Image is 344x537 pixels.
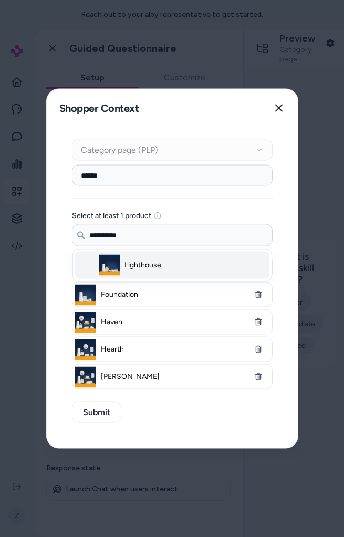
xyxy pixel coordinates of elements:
[75,285,96,306] img: Foundation
[124,260,161,271] span: Lighthouse
[99,255,120,276] img: Lighthouse
[55,97,139,119] h2: Shopper Context
[101,317,244,327] span: Haven
[75,367,96,388] img: Knox
[75,312,96,333] img: Haven
[72,212,151,220] label: Select at least 1 product
[101,371,244,382] span: [PERSON_NAME]
[72,402,121,423] button: Submit
[101,290,244,300] span: Foundation
[101,344,244,355] span: Hearth
[75,339,96,360] img: Hearth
